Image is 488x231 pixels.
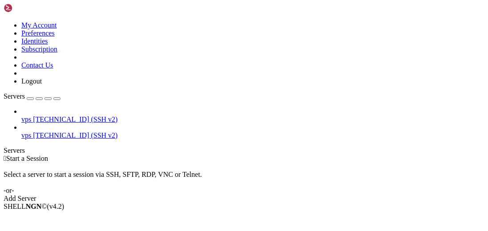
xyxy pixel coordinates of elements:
[33,131,117,139] span: [TECHNICAL_ID] (SSH v2)
[4,92,25,100] span: Servers
[21,108,484,123] li: vps [TECHNICAL_ID] (SSH v2)
[26,203,42,210] b: NGN
[4,4,55,12] img: Shellngn
[21,115,484,123] a: vps [TECHNICAL_ID] (SSH v2)
[21,131,484,139] a: vps [TECHNICAL_ID] (SSH v2)
[4,155,6,162] span: 
[21,45,57,53] a: Subscription
[21,123,484,139] li: vps [TECHNICAL_ID] (SSH v2)
[21,37,48,45] a: Identities
[47,203,65,210] span: 4.2.0
[4,147,484,155] div: Servers
[21,61,53,69] a: Contact Us
[21,77,42,85] a: Logout
[6,155,48,162] span: Start a Session
[21,29,55,37] a: Preferences
[21,21,57,29] a: My Account
[4,203,64,210] span: SHELL ©
[21,115,31,123] span: vps
[4,195,484,203] div: Add Server
[33,115,117,123] span: [TECHNICAL_ID] (SSH v2)
[4,163,484,195] div: Select a server to start a session via SSH, SFTP, RDP, VNC or Telnet. -or-
[4,92,60,100] a: Servers
[21,131,31,139] span: vps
